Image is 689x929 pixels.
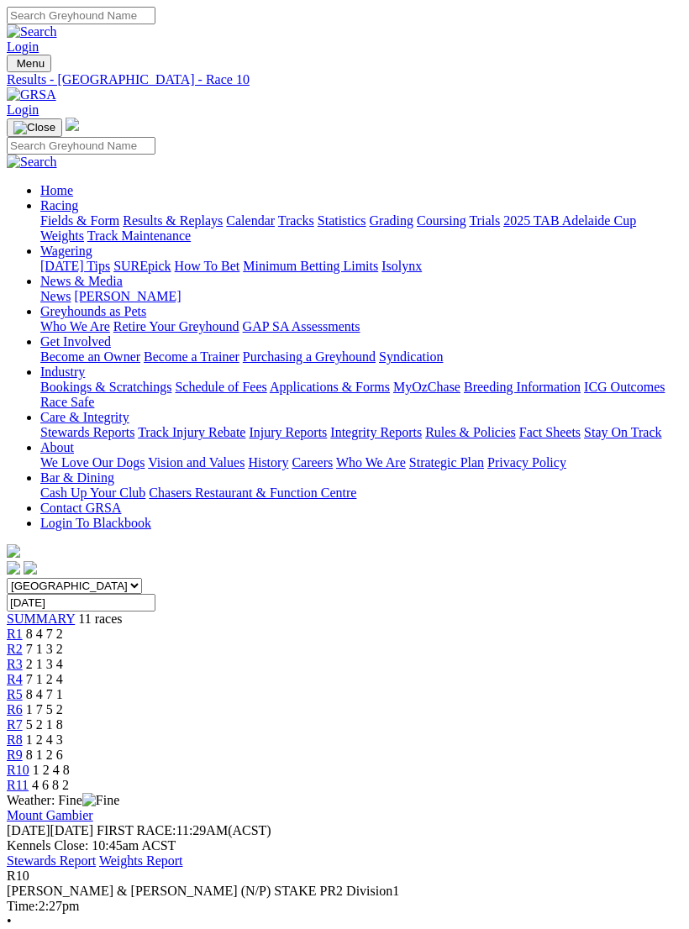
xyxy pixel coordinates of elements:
a: Get Involved [40,334,111,349]
a: Trials [469,213,500,228]
a: R3 [7,657,23,671]
img: Fine [82,793,119,808]
a: Applications & Forms [270,380,390,394]
a: Statistics [318,213,366,228]
a: Bar & Dining [40,470,114,485]
div: Bar & Dining [40,485,682,501]
div: Industry [40,380,682,410]
a: Stay On Track [584,425,661,439]
img: Search [7,155,57,170]
img: facebook.svg [7,561,20,575]
a: R9 [7,748,23,762]
a: Care & Integrity [40,410,129,424]
a: Home [40,183,73,197]
input: Select date [7,594,155,611]
div: Greyhounds as Pets [40,319,682,334]
a: Coursing [417,213,466,228]
span: R1 [7,627,23,641]
a: R10 [7,763,29,777]
a: R7 [7,717,23,732]
div: Get Involved [40,349,682,365]
a: Weights Report [99,853,183,868]
a: Strategic Plan [409,455,484,470]
a: Cash Up Your Club [40,485,145,500]
div: [PERSON_NAME] & [PERSON_NAME] (N/P) STAKE PR2 Division1 [7,884,682,899]
img: Search [7,24,57,39]
div: News & Media [40,289,682,304]
a: Track Injury Rebate [138,425,245,439]
a: How To Bet [175,259,240,273]
img: logo-grsa-white.png [7,544,20,558]
a: Rules & Policies [425,425,516,439]
span: [DATE] [7,823,50,837]
a: Fact Sheets [519,425,581,439]
span: 7 1 3 2 [26,642,63,656]
a: About [40,440,74,454]
a: Track Maintenance [87,228,191,243]
div: About [40,455,682,470]
a: R4 [7,672,23,686]
a: Contact GRSA [40,501,121,515]
a: R11 [7,778,29,792]
button: Toggle navigation [7,118,62,137]
a: [DATE] Tips [40,259,110,273]
a: MyOzChase [393,380,460,394]
a: 2025 TAB Adelaide Cup [503,213,636,228]
a: [PERSON_NAME] [74,289,181,303]
a: Login [7,39,39,54]
a: Schedule of Fees [175,380,266,394]
a: Grading [370,213,413,228]
a: Weights [40,228,84,243]
a: Stewards Reports [40,425,134,439]
a: Results & Replays [123,213,223,228]
div: Kennels Close: 10:45am ACST [7,838,682,853]
span: 11 races [78,611,122,626]
span: SUMMARY [7,611,75,626]
a: R5 [7,687,23,701]
a: R6 [7,702,23,716]
input: Search [7,7,155,24]
span: R10 [7,869,29,883]
div: Wagering [40,259,682,274]
a: GAP SA Assessments [243,319,360,333]
a: Become a Trainer [144,349,239,364]
img: twitter.svg [24,561,37,575]
span: 8 4 7 1 [26,687,63,701]
a: News & Media [40,274,123,288]
span: 8 1 2 6 [26,748,63,762]
a: Calendar [226,213,275,228]
a: Stewards Report [7,853,96,868]
span: 7 1 2 4 [26,672,63,686]
a: Wagering [40,244,92,258]
a: Privacy Policy [487,455,566,470]
img: Close [13,121,55,134]
a: ICG Outcomes [584,380,665,394]
span: 5 2 1 8 [26,717,63,732]
a: Who We Are [336,455,406,470]
input: Search [7,137,155,155]
div: Racing [40,213,682,244]
a: Racing [40,198,78,213]
span: FIRST RACE: [97,823,176,837]
a: Careers [292,455,333,470]
span: 1 7 5 2 [26,702,63,716]
a: Fields & Form [40,213,119,228]
a: News [40,289,71,303]
a: Minimum Betting Limits [243,259,378,273]
a: Chasers Restaurant & Function Centre [149,485,356,500]
img: logo-grsa-white.png [66,118,79,131]
a: Race Safe [40,395,94,409]
span: 1 2 4 8 [33,763,70,777]
a: Results - [GEOGRAPHIC_DATA] - Race 10 [7,72,682,87]
a: Retire Your Greyhound [113,319,239,333]
a: History [248,455,288,470]
a: R8 [7,732,23,747]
